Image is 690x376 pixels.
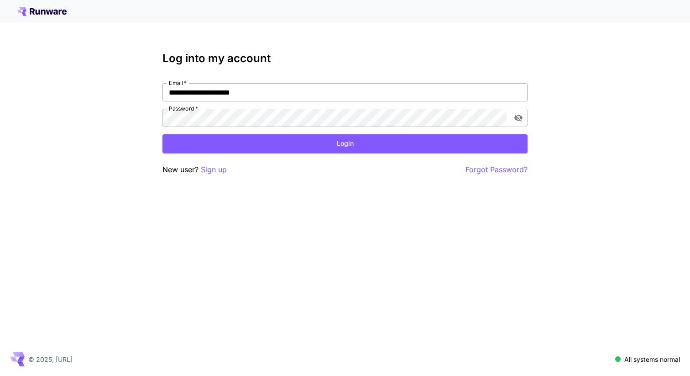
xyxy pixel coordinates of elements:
label: Password [169,105,198,112]
label: Email [169,79,187,87]
button: toggle password visibility [510,110,527,126]
p: © 2025, [URL] [28,355,73,364]
p: All systems normal [624,355,680,364]
h3: Log into my account [162,52,528,65]
p: New user? [162,164,227,175]
button: Login [162,134,528,153]
button: Sign up [201,164,227,175]
button: Forgot Password? [465,164,528,175]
